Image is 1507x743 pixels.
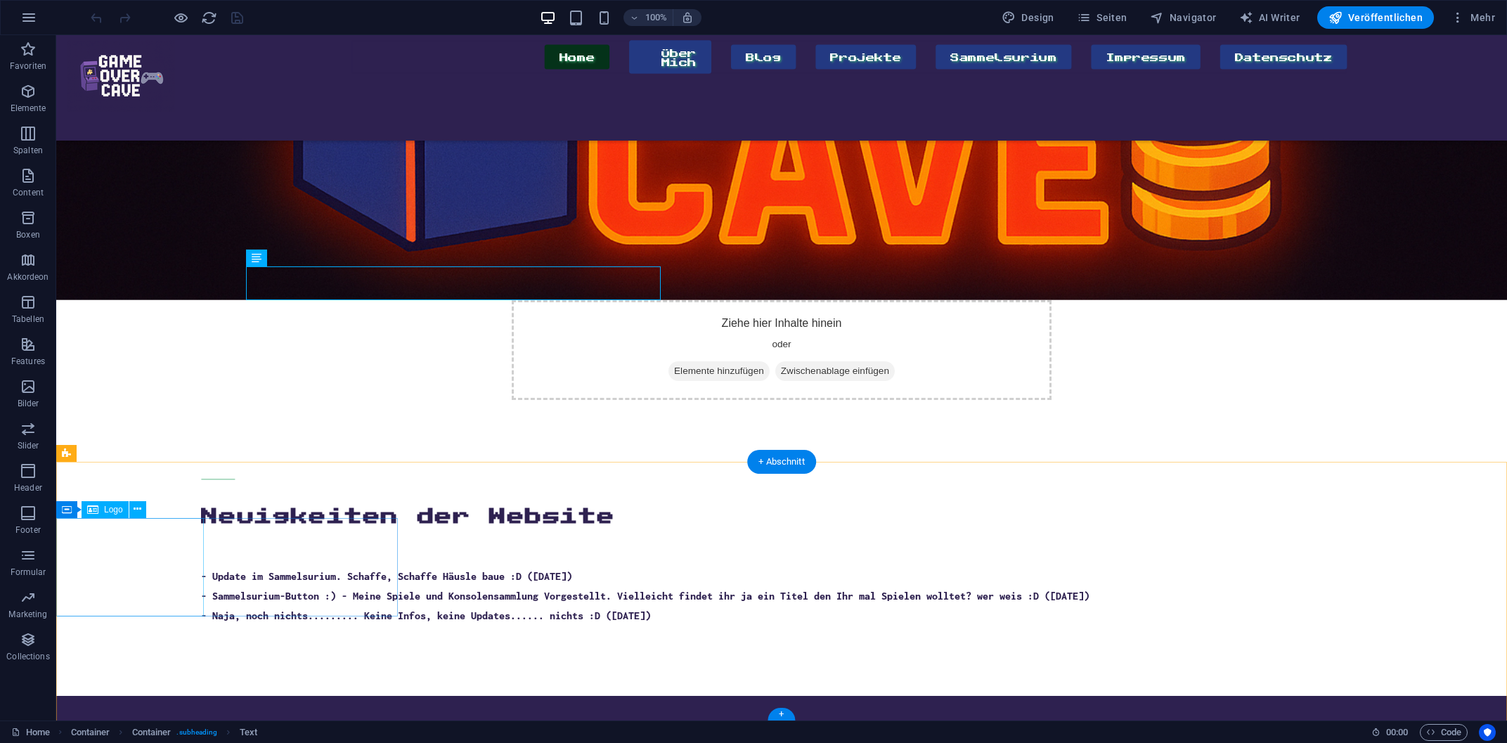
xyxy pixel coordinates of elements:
button: Klicke hier, um den Vorschau-Modus zu verlassen [172,9,189,26]
span: Veröffentlichen [1328,11,1423,25]
i: Bei Größenänderung Zoomstufe automatisch an das gewählte Gerät anpassen. [681,11,694,24]
h6: 100% [645,9,667,26]
a: Home [11,724,50,741]
button: reload [200,9,217,26]
button: Usercentrics [1479,724,1496,741]
button: Seiten [1071,6,1133,29]
span: Elemente hinzufügen [612,326,713,346]
p: Header [14,482,42,493]
p: Slider [18,440,39,451]
div: + Abschnitt [747,450,816,474]
span: 00 00 [1386,724,1408,741]
span: Zwischenablage einfügen [719,326,839,346]
span: : [1396,727,1398,737]
button: Navigator [1144,6,1222,29]
p: Boxen [16,229,40,240]
div: Ziehe hier Inhalte hinein [455,265,995,365]
span: Klick zum Auswählen. Doppelklick zum Bearbeiten [132,724,172,741]
span: Seiten [1077,11,1127,25]
p: Content [13,187,44,198]
button: Code [1420,724,1468,741]
span: Klick zum Auswählen. Doppelklick zum Bearbeiten [71,724,110,741]
span: Navigator [1150,11,1217,25]
span: AI Writer [1239,11,1300,25]
span: . subheading [176,724,217,741]
p: Formular [11,567,46,578]
button: 100% [623,9,673,26]
p: Features [11,356,45,367]
p: Tabellen [12,314,44,325]
button: Design [996,6,1060,29]
p: Elemente [11,103,46,114]
p: Favoriten [10,60,46,72]
p: Akkordeon [7,271,48,283]
span: Mehr [1451,11,1495,25]
button: AI Writer [1234,6,1306,29]
button: Veröffentlichen [1317,6,1434,29]
span: Logo [104,505,123,514]
button: Mehr [1445,6,1501,29]
p: Footer [15,524,41,536]
div: Design (Strg+Alt+Y) [996,6,1060,29]
i: Seite neu laden [201,10,217,26]
p: Spalten [13,145,43,156]
p: Marketing [8,609,47,620]
span: Text [240,724,257,741]
span: Design [1002,11,1054,25]
p: Collections [6,651,49,662]
nav: breadcrumb [71,724,257,741]
span: Code [1426,724,1461,741]
h6: Session-Zeit [1371,724,1409,741]
div: + [768,708,795,721]
p: Bilder [18,398,39,409]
